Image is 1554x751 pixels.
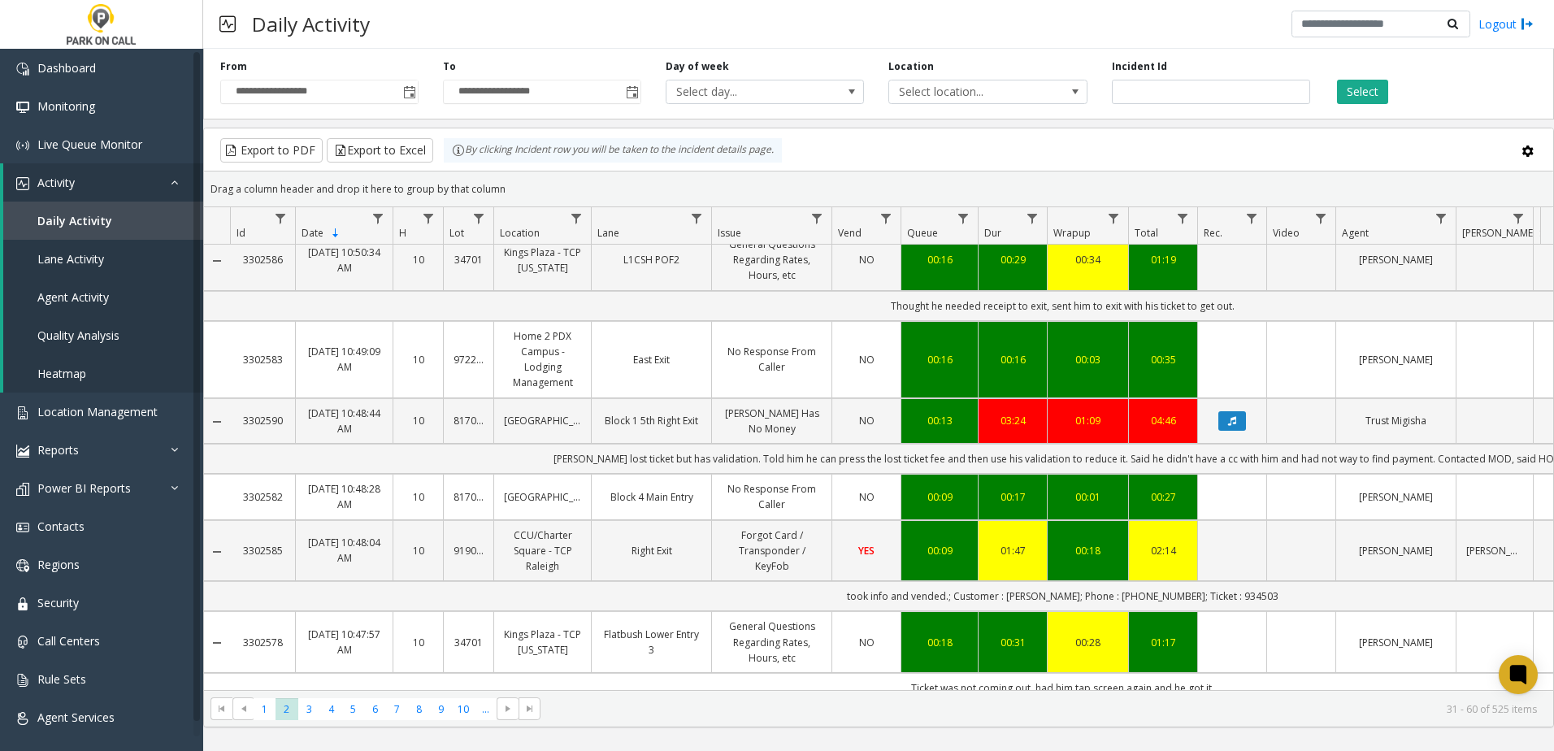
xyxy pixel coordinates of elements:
[842,543,891,558] a: YES
[504,627,581,658] a: Kings Plaza - TCP [US_STATE]
[889,80,1047,103] span: Select location...
[215,702,228,715] span: Go to the first page
[320,698,342,720] span: Page 4
[306,344,383,375] a: [DATE] 10:49:09 AM
[1337,80,1388,104] button: Select
[16,636,29,649] img: 'icon'
[523,702,536,715] span: Go to the last page
[988,489,1037,505] a: 00:17
[1346,352,1446,367] a: [PERSON_NAME]
[37,328,119,343] span: Quality Analysis
[911,352,968,367] a: 00:16
[240,252,285,267] a: 3302586
[1139,252,1187,267] a: 01:19
[37,98,95,114] span: Monitoring
[1342,226,1369,240] span: Agent
[430,698,452,720] span: Page 9
[454,352,484,367] a: 972200
[722,237,822,284] a: General Questions Regarding Rates, Hours, etc
[237,702,250,715] span: Go to the previous page
[444,138,782,163] div: By clicking Incident row you will be taken to the incident details page.
[601,352,701,367] a: East Exit
[204,545,230,558] a: Collapse Details
[3,278,203,316] a: Agent Activity
[1346,635,1446,650] a: [PERSON_NAME]
[1478,15,1534,33] a: Logout
[37,633,100,649] span: Call Centers
[1139,352,1187,367] a: 00:35
[988,352,1037,367] div: 00:16
[911,635,968,650] a: 00:18
[842,352,891,367] a: NO
[364,698,386,720] span: Page 6
[403,489,433,505] a: 10
[842,252,891,267] a: NO
[718,226,741,240] span: Issue
[3,316,203,354] a: Quality Analysis
[3,240,203,278] a: Lane Activity
[329,227,342,240] span: Sortable
[399,226,406,240] span: H
[453,698,475,720] span: Page 10
[240,352,285,367] a: 3302583
[1346,543,1446,558] a: [PERSON_NAME]
[342,698,364,720] span: Page 5
[1057,352,1118,367] a: 00:03
[386,698,408,720] span: Page 7
[37,137,142,152] span: Live Queue Monitor
[1139,413,1187,428] a: 04:46
[306,245,383,276] a: [DATE] 10:50:34 AM
[597,226,619,240] span: Lane
[327,138,433,163] button: Export to Excel
[452,144,465,157] img: infoIcon.svg
[3,354,203,393] a: Heatmap
[1172,207,1194,229] a: Total Filter Menu
[1112,59,1167,74] label: Incident Id
[418,207,440,229] a: H Filter Menu
[240,543,285,558] a: 3302585
[367,207,389,229] a: Date Filter Menu
[37,251,104,267] span: Lane Activity
[16,177,29,190] img: 'icon'
[601,489,701,505] a: Block 4 Main Entry
[37,480,131,496] span: Power BI Reports
[16,445,29,458] img: 'icon'
[988,413,1037,428] a: 03:24
[859,414,875,428] span: NO
[519,697,540,720] span: Go to the last page
[601,543,701,558] a: Right Exit
[623,80,640,103] span: Toggle popup
[859,253,875,267] span: NO
[37,213,112,228] span: Daily Activity
[37,519,85,534] span: Contacts
[240,489,285,505] a: 3302582
[601,413,701,428] a: Block 1 5th Right Exit
[842,635,891,650] a: NO
[1057,635,1118,650] div: 00:28
[1103,207,1125,229] a: Wrapup Filter Menu
[859,636,875,649] span: NO
[1057,543,1118,558] a: 00:18
[468,207,490,229] a: Lot Filter Menu
[306,406,383,436] a: [DATE] 10:48:44 AM
[911,489,968,505] a: 00:09
[3,163,203,202] a: Activity
[907,226,938,240] span: Queue
[504,527,581,575] a: CCU/Charter Square - TCP Raleigh
[16,559,29,572] img: 'icon'
[1346,413,1446,428] a: Trust Migisha
[16,712,29,725] img: 'icon'
[504,245,581,276] a: Kings Plaza - TCP [US_STATE]
[1057,489,1118,505] div: 00:01
[204,636,230,649] a: Collapse Details
[37,404,158,419] span: Location Management
[1430,207,1452,229] a: Agent Filter Menu
[1466,543,1523,558] a: [PERSON_NAME]
[1139,489,1187,505] a: 00:27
